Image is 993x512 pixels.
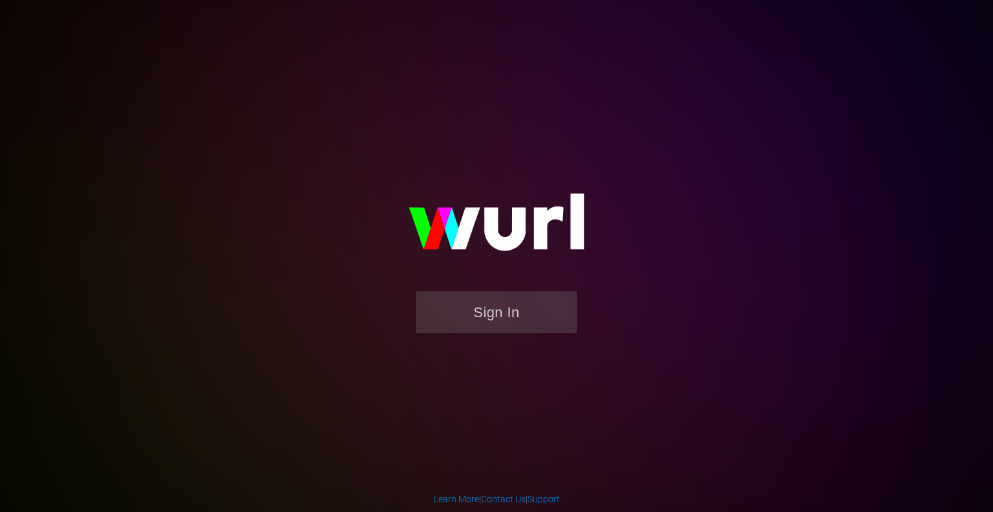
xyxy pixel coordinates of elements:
[416,291,577,333] button: Sign In
[367,166,626,291] img: wurl-logo-on-black-223613ac3d8ba8fe6dc639794a292ebdb59501304c7dfd60c99c58986ef67473.svg
[434,493,560,506] div: | |
[434,494,479,504] a: Learn More
[481,494,526,504] a: Contact Us
[528,494,560,504] a: Support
